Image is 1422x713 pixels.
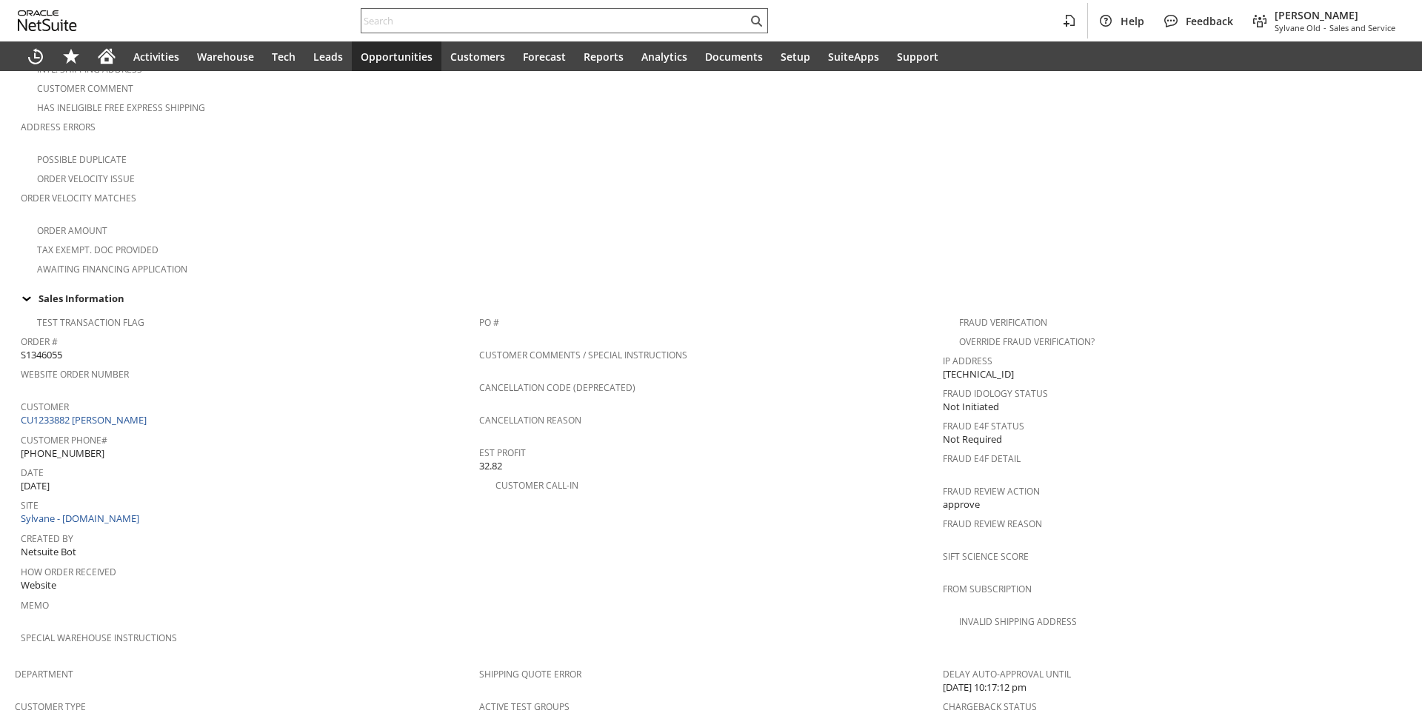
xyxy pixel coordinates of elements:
[21,348,62,362] span: S1346055
[1121,14,1144,28] span: Help
[21,434,107,446] a: Customer Phone#
[15,289,1401,308] div: Sales Information
[943,583,1032,595] a: From Subscription
[897,50,938,64] span: Support
[21,192,136,204] a: Order Velocity Matches
[21,499,39,512] a: Site
[37,224,107,237] a: Order Amount
[959,335,1095,348] a: Override Fraud Verification?
[272,50,296,64] span: Tech
[62,47,80,65] svg: Shortcuts
[37,82,133,95] a: Customer Comment
[21,512,143,525] a: Sylvane - [DOMAIN_NAME]
[828,50,879,64] span: SuiteApps
[188,41,263,71] a: Warehouse
[479,668,581,680] a: Shipping Quote Error
[21,401,69,413] a: Customer
[37,316,144,329] a: Test Transaction Flag
[943,668,1071,680] a: Delay Auto-Approval Until
[479,414,581,426] a: Cancellation Reason
[352,41,441,71] a: Opportunities
[15,668,73,680] a: Department
[514,41,575,71] a: Forecast
[441,41,514,71] a: Customers
[21,335,58,348] a: Order #
[943,680,1027,694] span: [DATE] 10:17:12 pm
[632,41,696,71] a: Analytics
[1323,22,1326,33] span: -
[479,349,687,361] a: Customer Comments / Special Instructions
[523,50,566,64] span: Forecast
[943,485,1040,498] a: Fraud Review Action
[819,41,888,71] a: SuiteApps
[21,566,116,578] a: How Order Received
[21,121,96,133] a: Address Errors
[943,367,1014,381] span: [TECHNICAL_ID]
[943,498,980,512] span: approve
[37,263,187,275] a: Awaiting Financing Application
[313,50,343,64] span: Leads
[696,41,772,71] a: Documents
[450,50,505,64] span: Customers
[781,50,810,64] span: Setup
[21,578,56,592] span: Website
[479,700,570,713] a: Active Test Groups
[943,400,999,414] span: Not Initiated
[772,41,819,71] a: Setup
[584,50,624,64] span: Reports
[747,12,765,30] svg: Search
[943,420,1024,432] a: Fraud E4F Status
[943,518,1042,530] a: Fraud Review Reason
[21,466,44,479] a: Date
[21,545,76,559] span: Netsuite Bot
[1329,22,1395,33] span: Sales and Service
[943,700,1037,713] a: Chargeback Status
[53,41,89,71] div: Shortcuts
[705,50,763,64] span: Documents
[479,459,502,473] span: 32.82
[98,47,116,65] svg: Home
[124,41,188,71] a: Activities
[133,50,179,64] span: Activities
[479,446,526,459] a: Est Profit
[479,316,499,329] a: PO #
[27,47,44,65] svg: Recent Records
[959,615,1077,628] a: Invalid Shipping Address
[37,153,127,166] a: Possible Duplicate
[37,173,135,185] a: Order Velocity Issue
[1275,8,1395,22] span: [PERSON_NAME]
[943,432,1002,446] span: Not Required
[943,550,1029,563] a: Sift Science Score
[479,381,635,394] a: Cancellation Code (deprecated)
[21,479,50,493] span: [DATE]
[37,244,158,256] a: Tax Exempt. Doc Provided
[943,452,1021,465] a: Fraud E4F Detail
[197,50,254,64] span: Warehouse
[943,387,1048,400] a: Fraud Idology Status
[495,479,578,492] a: Customer Call-in
[1186,14,1233,28] span: Feedback
[21,446,104,461] span: [PHONE_NUMBER]
[641,50,687,64] span: Analytics
[15,289,1407,308] td: Sales Information
[888,41,947,71] a: Support
[15,700,86,713] a: Customer Type
[959,316,1047,329] a: Fraud Verification
[943,355,992,367] a: IP Address
[89,41,124,71] a: Home
[21,532,73,545] a: Created By
[21,632,177,644] a: Special Warehouse Instructions
[361,12,747,30] input: Search
[21,368,129,381] a: Website Order Number
[21,413,150,426] a: CU1233882 [PERSON_NAME]
[21,599,49,612] a: Memo
[361,50,433,64] span: Opportunities
[18,41,53,71] a: Recent Records
[37,101,205,114] a: Has Ineligible Free Express Shipping
[263,41,304,71] a: Tech
[575,41,632,71] a: Reports
[18,10,77,31] svg: logo
[1275,22,1321,33] span: Sylvane Old
[304,41,352,71] a: Leads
